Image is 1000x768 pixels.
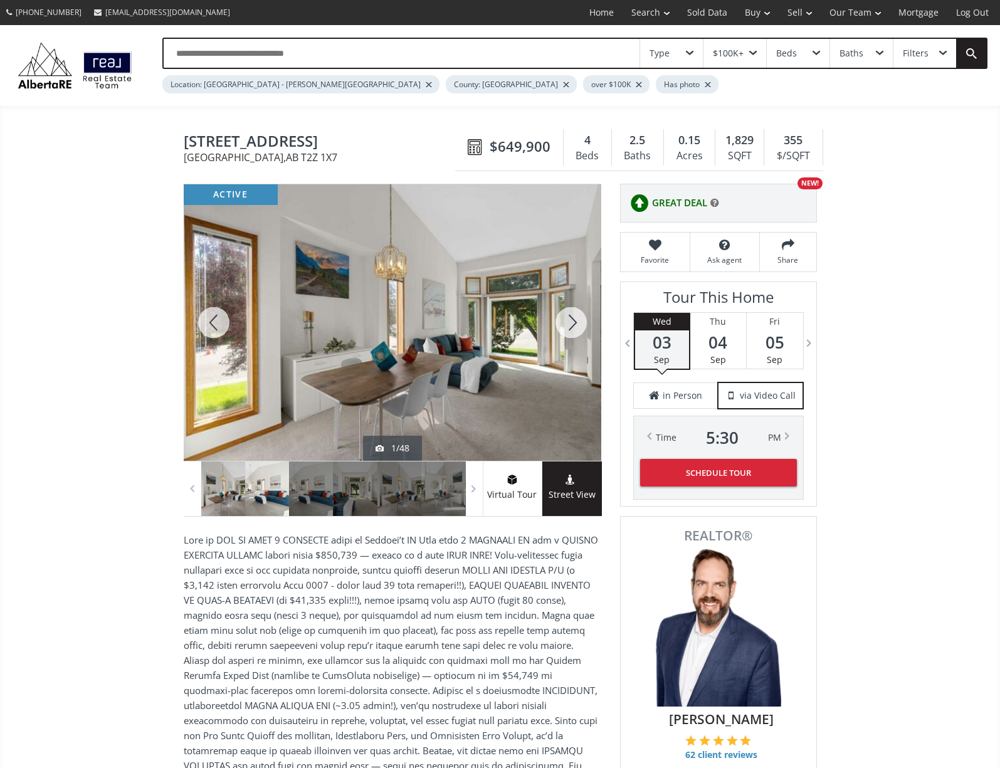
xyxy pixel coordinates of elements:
[690,313,746,330] div: Thu
[446,75,577,93] div: County: [GEOGRAPHIC_DATA]
[713,735,724,746] img: 3 of 5 stars
[376,442,409,455] div: 1/48
[685,735,697,746] img: 1 of 5 stars
[713,49,744,58] div: $100K+
[542,488,602,502] span: Street View
[184,133,461,152] span: 305 Douglasbank Court SE
[656,549,781,707] img: Photo of Gareth Hughes
[766,255,810,265] span: Share
[670,147,708,166] div: Acres
[635,313,689,330] div: Wed
[697,255,753,265] span: Ask agent
[105,7,230,18] span: [EMAIL_ADDRESS][DOMAIN_NAME]
[583,75,650,93] div: over $100K
[670,132,708,149] div: 0.15
[618,147,657,166] div: Baths
[722,147,757,166] div: SQFT
[570,147,605,166] div: Beds
[654,354,670,366] span: Sep
[797,177,823,189] div: NEW!
[483,461,542,516] a: virtual tour iconVirtual Tour
[640,459,797,487] button: Schedule Tour
[627,255,683,265] span: Favorite
[656,429,781,446] div: Time PM
[641,710,803,729] span: [PERSON_NAME]
[710,354,726,366] span: Sep
[839,49,863,58] div: Baths
[767,354,782,366] span: Sep
[634,529,803,542] span: REALTOR®
[184,184,601,461] div: 305 Douglasbank Court SE Calgary, AB T2Z 1X7 - Photo 1 of 48
[16,7,82,18] span: [PHONE_NUMBER]
[656,75,718,93] div: Has photo
[184,152,461,162] span: [GEOGRAPHIC_DATA] , AB T2Z 1X7
[635,334,689,351] span: 03
[747,334,803,351] span: 05
[903,49,929,58] div: Filters
[490,137,550,156] span: $649,900
[650,49,670,58] div: Type
[771,147,816,166] div: $/SQFT
[184,184,278,205] div: active
[88,1,236,24] a: [EMAIL_ADDRESS][DOMAIN_NAME]
[627,191,652,216] img: rating icon
[570,132,605,149] div: 4
[740,735,751,746] img: 5 of 5 stars
[776,49,797,58] div: Beds
[506,475,518,485] img: virtual tour icon
[633,288,804,312] h3: Tour This Home
[13,39,137,92] img: Logo
[771,132,816,149] div: 355
[740,389,796,402] span: via Video Call
[706,429,739,446] span: 5 : 30
[483,488,542,502] span: Virtual Tour
[162,75,439,93] div: Location: [GEOGRAPHIC_DATA] - [PERSON_NAME][GEOGRAPHIC_DATA]
[663,389,702,402] span: in Person
[725,132,754,149] span: 1,829
[747,313,803,330] div: Fri
[618,132,657,149] div: 2.5
[690,334,746,351] span: 04
[685,749,757,761] span: 62 client reviews
[652,196,707,209] span: GREAT DEAL
[727,735,738,746] img: 4 of 5 stars
[699,735,710,746] img: 2 of 5 stars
